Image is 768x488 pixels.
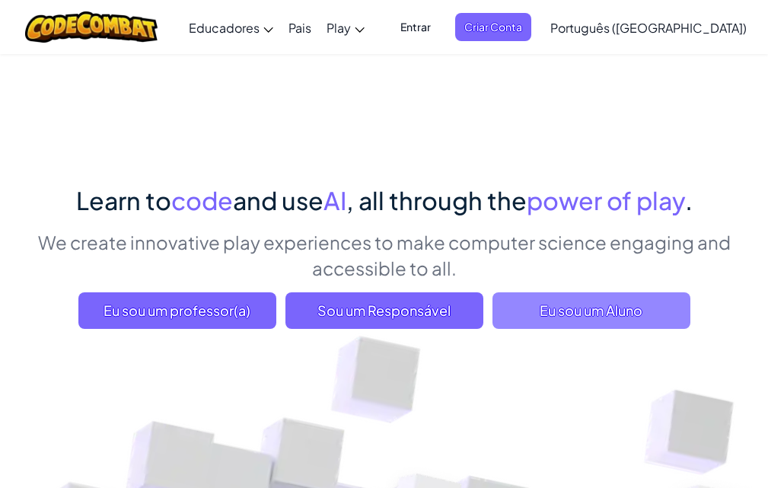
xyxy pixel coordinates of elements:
[550,20,747,36] span: Português ([GEOGRAPHIC_DATA])
[27,229,742,281] p: We create innovative play experiences to make computer science engaging and accessible to all.
[346,185,527,215] span: , all through the
[285,292,483,329] a: Sou um Responsável
[323,185,346,215] span: AI
[455,13,531,41] button: Criar Conta
[171,185,233,215] span: code
[492,292,690,329] button: Eu sou um Aluno
[327,20,351,36] span: Play
[78,292,276,329] a: Eu sou um professor(a)
[181,7,281,48] a: Educadores
[281,7,319,48] a: Pais
[189,20,260,36] span: Educadores
[233,185,323,215] span: and use
[685,185,693,215] span: .
[391,13,440,41] button: Entrar
[25,11,158,43] img: CodeCombat logo
[527,185,685,215] span: power of play
[319,7,372,48] a: Play
[543,7,754,48] a: Português ([GEOGRAPHIC_DATA])
[76,185,171,215] span: Learn to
